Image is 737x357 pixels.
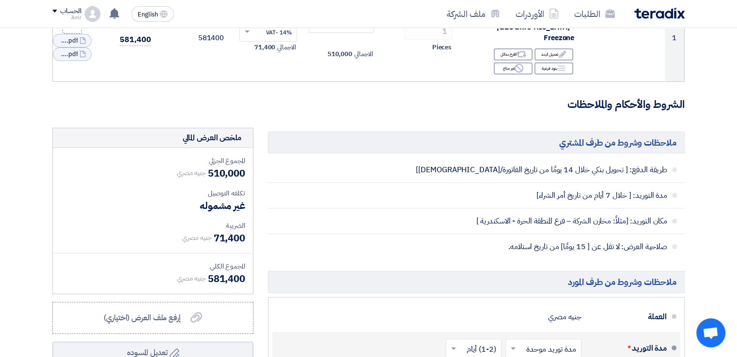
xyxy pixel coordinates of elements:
[348,165,667,175] span: طريقة الدفع: [ تحويل بنكي خلال 14 يومًا من تاريخ الفاتورة/[DEMOGRAPHIC_DATA]]
[268,132,685,153] h5: ملاحظات وشروط من طرف المشتري
[200,198,245,213] span: غير مشموله
[268,271,685,293] h5: ملاحظات وشروط من طرف المورد
[404,22,453,40] input: RFQ_STEP1.ITEMS.2.AMOUNT_TITLE
[508,2,566,25] a: الأوردرات
[182,233,211,243] span: جنيه مصري
[634,8,685,19] img: Teradix logo
[131,6,174,22] button: English
[58,36,78,45] span: GSSQSEN_1758456208652.pdf
[208,166,245,180] span: 510,000
[348,191,667,200] span: مدة التوريد: [ خلال 7 أيام من تاريخ أمر الشراء]
[52,97,685,112] h3: الشروط والأحكام والملاحظات
[60,7,81,15] div: الحساب
[348,242,667,252] span: صلاحية العرض: لا تقل عن [ 15 يومًا] من تاريخ استلامه.
[61,261,245,271] div: المجموع الكلي
[85,6,100,22] img: profile_test.png
[254,43,275,52] span: 71,400
[214,231,245,245] span: 71,400
[566,2,623,25] a: الطلبات
[432,43,452,52] span: Pieces
[589,305,667,328] div: العملة
[548,308,581,326] div: جنيه مصري
[354,49,373,59] span: الاجمالي
[328,49,352,59] span: 510,000
[494,62,533,74] div: غير متاح
[58,49,78,59] span: GQS_STAND__1758456209075.pdf
[277,43,296,52] span: الاجمالي
[208,271,245,286] span: 581,400
[176,273,205,283] span: جنيه مصري
[104,312,181,324] span: إرفع ملف العرض (اختياري)
[182,132,241,144] div: ملخص العرض المالي
[239,22,297,42] ng-select: VAT
[61,188,245,198] div: تكلفه التوصيل
[52,15,81,20] div: Amr
[176,168,205,178] span: جنيه مصري
[348,216,667,226] span: مكان التوريد: [مثلاً: مخازن الشركة – فرع المنطقة الحرة - الاسكندرية ]
[696,318,725,347] div: Open chat
[494,48,533,60] div: اقترح بدائل
[61,221,245,231] div: الضريبة
[534,48,573,60] div: تعديل البند
[61,156,245,166] div: المجموع الجزئي
[138,11,158,18] span: English
[120,34,151,46] span: 581,400
[439,2,508,25] a: ملف الشركة
[534,62,573,74] div: بنود فرعية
